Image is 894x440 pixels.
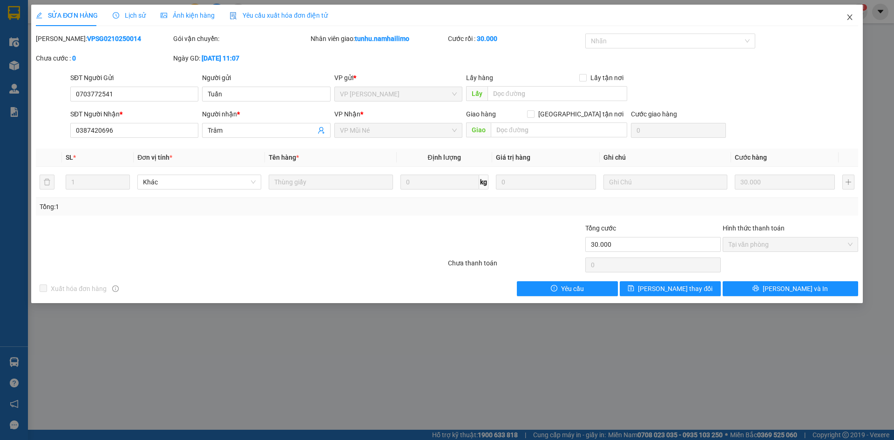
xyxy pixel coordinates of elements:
span: VP Phạm Ngũ Lão [340,87,457,101]
span: Tổng cước [585,224,616,232]
span: Định lượng [428,154,461,161]
button: Close [837,5,863,31]
span: Lấy [466,86,488,101]
span: edit [36,12,42,19]
span: Yêu cầu [561,284,584,294]
b: 0 [72,54,76,62]
span: exclamation-circle [551,285,557,292]
b: 30.000 [477,35,497,42]
b: [DATE] 11:07 [202,54,239,62]
b: tunhu.namhailimo [355,35,409,42]
button: printer[PERSON_NAME] và In [723,281,858,296]
span: Giao hàng [466,110,496,118]
input: Ghi Chú [603,175,727,190]
span: picture [161,12,167,19]
span: Giá trị hàng [496,154,530,161]
div: Chưa thanh toán [447,258,584,274]
span: VP Nhận [334,110,360,118]
div: Chưa cước : [36,53,171,63]
div: Nhân viên giao: [311,34,446,44]
span: Cước hàng [735,154,767,161]
span: Xuất hóa đơn hàng [47,284,110,294]
div: SĐT Người Nhận [70,109,198,119]
span: close [846,14,853,21]
input: 0 [496,175,596,190]
input: Dọc đường [491,122,627,137]
span: Giao [466,122,491,137]
span: Lấy hàng [466,74,493,81]
input: Cước giao hàng [631,123,726,138]
div: [PERSON_NAME]: [36,34,171,44]
span: [PERSON_NAME] và In [763,284,828,294]
span: user-add [318,127,325,134]
input: Dọc đường [488,86,627,101]
span: kg [479,175,488,190]
input: 0 [735,175,835,190]
span: Ảnh kiện hàng [161,12,215,19]
input: VD: Bàn, Ghế [269,175,393,190]
div: SĐT Người Gửi [70,73,198,83]
div: Gói vận chuyển: [173,34,309,44]
div: VP gửi [334,73,462,83]
label: Hình thức thanh toán [723,224,785,232]
button: save[PERSON_NAME] thay đổi [620,281,721,296]
span: Tên hàng [269,154,299,161]
span: Khác [143,175,256,189]
span: Đơn vị tính [137,154,172,161]
div: Cước rồi : [448,34,583,44]
span: [GEOGRAPHIC_DATA] tận nơi [535,109,627,119]
button: exclamation-circleYêu cầu [517,281,618,296]
span: [PERSON_NAME] thay đổi [638,284,712,294]
button: plus [842,175,854,190]
span: Lịch sử [113,12,146,19]
span: Yêu cầu xuất hóa đơn điện tử [230,12,328,19]
div: Người gửi [202,73,330,83]
b: VPSG0210250014 [87,35,141,42]
span: Tại văn phòng [728,237,853,251]
span: SỬA ĐƠN HÀNG [36,12,98,19]
span: printer [752,285,759,292]
span: VP Mũi Né [340,123,457,137]
th: Ghi chú [600,149,731,167]
div: Ngày GD: [173,53,309,63]
span: Lấy tận nơi [587,73,627,83]
span: save [628,285,634,292]
label: Cước giao hàng [631,110,677,118]
span: info-circle [112,285,119,292]
button: delete [40,175,54,190]
span: SL [66,154,73,161]
div: Người nhận [202,109,330,119]
div: Tổng: 1 [40,202,345,212]
img: icon [230,12,237,20]
span: clock-circle [113,12,119,19]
